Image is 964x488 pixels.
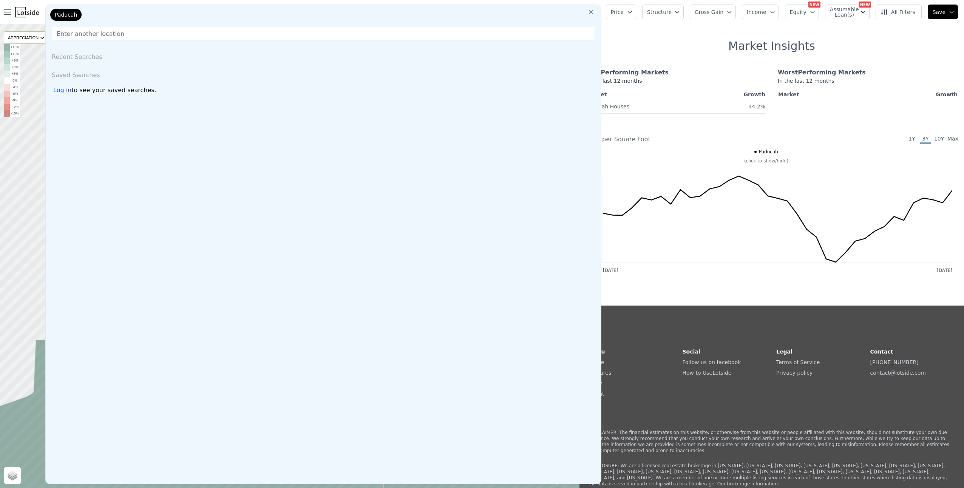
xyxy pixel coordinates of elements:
[10,57,20,64] td: +9%
[933,8,945,16] span: Save
[870,370,926,376] a: contact@lotside.com
[52,27,595,40] input: Enter another location
[947,135,958,144] span: Max
[742,5,779,19] button: Income
[825,5,870,19] button: Assumable Loan(s)
[586,135,772,144] div: Price per Square Foot
[4,31,48,44] div: APPRECIATION
[776,359,820,365] a: Terms of Service
[586,100,629,110] a: Paducah Houses
[907,135,917,144] span: 1Y
[876,5,922,19] button: All Filters
[71,86,156,95] span: to see your saved searches.
[15,7,39,17] img: Lotside
[830,7,854,17] span: Assumable Loan(s)
[10,51,20,58] td: +12%
[778,77,958,89] div: In the last 12 months
[586,68,766,77] div: Best Performing Markets
[749,103,765,110] span: 44.2%
[870,359,919,365] a: [PHONE_NUMBER]
[49,65,598,83] div: Saved Searches
[759,149,778,155] span: Paducah
[928,5,958,19] button: Save
[647,8,671,16] span: Structure
[55,11,77,19] span: Paducah
[747,8,766,16] span: Income
[790,8,806,16] span: Equity
[611,8,624,16] span: Price
[580,158,952,164] div: (click to show/hide)
[695,8,723,16] span: Gross Gain
[866,89,958,100] th: Growth
[778,89,866,100] th: Market
[690,5,736,19] button: Gross Gain
[53,86,71,95] div: Log in
[683,359,741,365] a: Follow us on facebook
[10,104,20,111] td: -12%
[10,64,20,71] td: +6%
[586,89,705,100] th: Market
[937,268,952,273] text: [DATE]
[920,135,931,144] span: 3Y
[683,370,732,376] a: How to UseLotside
[776,349,793,355] strong: Legal
[728,39,815,53] h1: Market Insights
[606,5,636,19] button: Price
[881,8,915,16] span: All Filters
[586,77,766,89] div: In the last 12 months
[49,46,598,65] div: Recent Searches
[10,91,20,97] td: -6%
[10,77,20,84] td: 0%
[808,2,820,8] div: NEW
[934,135,944,144] span: 10Y
[589,429,955,454] p: DISCLAIMER: The financial estimates on this website, or otherwise from this website or people aff...
[870,349,893,355] strong: Contact
[776,370,813,376] a: Privacy policy
[589,463,955,487] p: DISCLOSURE: We are a licensed real estate brokerage in [US_STATE], [US_STATE], [US_STATE], [US_ST...
[10,44,20,51] td: +15%
[10,84,20,91] td: -3%
[683,349,700,355] strong: Social
[859,2,871,8] div: NEW
[10,97,20,104] td: -9%
[642,5,684,19] button: Structure
[10,71,20,77] td: +3%
[785,5,819,19] button: Equity
[603,268,618,273] text: [DATE]
[10,110,20,117] td: -15%
[4,467,21,484] a: Layers
[705,89,766,100] th: Growth
[778,68,958,77] div: Worst Performing Markets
